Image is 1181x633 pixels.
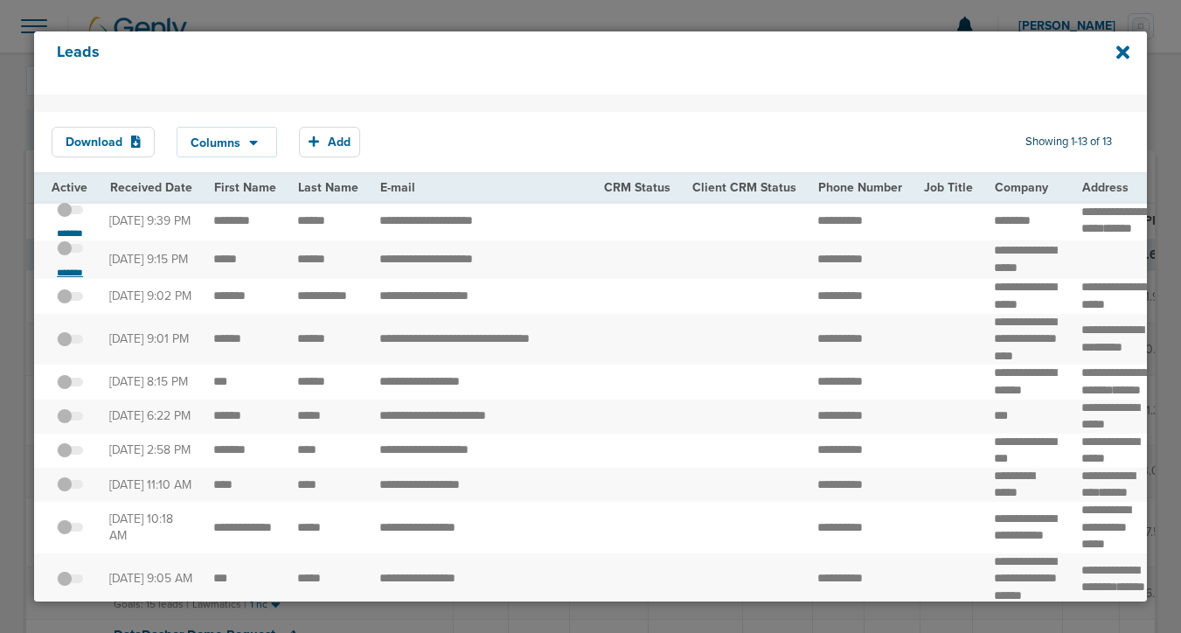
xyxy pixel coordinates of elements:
[681,174,807,201] th: Client CRM Status
[298,180,358,195] span: Last Name
[913,174,983,201] th: Job Title
[1025,135,1112,150] span: Showing 1-13 of 13
[99,468,203,502] td: [DATE] 11:10 AM
[99,400,203,434] td: [DATE] 6:22 PM
[328,136,351,150] span: Add
[214,180,276,195] span: First Name
[604,180,670,195] span: CRM Status
[380,180,415,195] span: E-mail
[99,240,203,280] td: [DATE] 9:15 PM
[99,365,203,399] td: [DATE] 8:15 PM
[983,174,1071,201] th: Company
[99,201,203,240] td: [DATE] 9:39 PM
[1071,174,1162,201] th: Address
[52,127,155,157] button: Download
[191,137,240,150] span: Columns
[818,180,902,195] span: Phone Number
[110,180,192,195] span: Received Date
[57,43,1022,83] h4: Leads
[99,553,203,605] td: [DATE] 9:05 AM
[99,314,203,365] td: [DATE] 9:01 PM
[299,127,360,157] button: Add
[52,180,87,195] span: Active
[99,434,203,468] td: [DATE] 2:58 PM
[99,502,203,553] td: [DATE] 10:18 AM
[99,279,203,313] td: [DATE] 9:02 PM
